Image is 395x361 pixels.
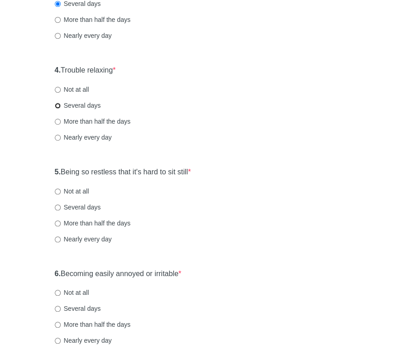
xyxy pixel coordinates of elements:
input: Several days [55,204,61,210]
input: Nearly every day [55,236,61,242]
input: Not at all [55,87,61,93]
input: Not at all [55,188,61,194]
label: Not at all [55,85,89,94]
input: More than half the days [55,322,61,328]
label: Nearly every day [55,133,112,142]
label: More than half the days [55,320,131,329]
input: Nearly every day [55,135,61,141]
label: Several days [55,203,101,212]
label: More than half the days [55,15,131,24]
strong: 6. [55,270,61,277]
input: More than half the days [55,220,61,226]
label: More than half the days [55,117,131,126]
strong: 5. [55,168,61,176]
input: Several days [55,306,61,312]
input: Several days [55,1,61,7]
input: More than half the days [55,17,61,23]
label: Becoming easily annoyed or irritable [55,269,182,279]
label: Nearly every day [55,31,112,40]
label: More than half the days [55,219,131,228]
input: Nearly every day [55,33,61,39]
label: Nearly every day [55,336,112,345]
label: Not at all [55,187,89,196]
label: Being so restless that it's hard to sit still [55,167,191,178]
label: Nearly every day [55,235,112,244]
label: Not at all [55,288,89,297]
label: Several days [55,304,101,313]
input: Nearly every day [55,338,61,344]
input: More than half the days [55,119,61,125]
label: Several days [55,101,101,110]
strong: 4. [55,66,61,74]
input: Several days [55,103,61,109]
input: Not at all [55,290,61,296]
label: Trouble relaxing [55,65,116,76]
